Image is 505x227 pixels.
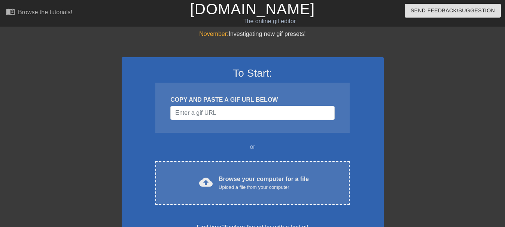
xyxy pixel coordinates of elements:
[6,7,15,16] span: menu_book
[141,142,364,151] div: or
[199,175,213,189] span: cloud_upload
[172,17,367,26] div: The online gif editor
[6,7,72,19] a: Browse the tutorials!
[122,30,384,39] div: Investigating new gif presets!
[170,95,334,104] div: COPY AND PASTE A GIF URL BELOW
[411,6,495,15] span: Send Feedback/Suggestion
[219,175,309,191] div: Browse your computer for a file
[219,184,309,191] div: Upload a file from your computer
[131,67,374,80] h3: To Start:
[199,31,228,37] span: November:
[18,9,72,15] div: Browse the tutorials!
[405,4,501,18] button: Send Feedback/Suggestion
[170,106,334,120] input: Username
[190,1,315,17] a: [DOMAIN_NAME]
